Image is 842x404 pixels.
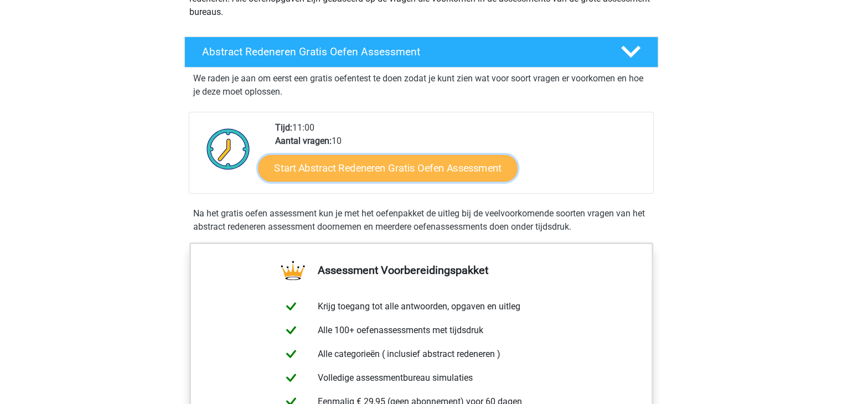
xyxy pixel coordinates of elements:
[258,154,517,181] a: Start Abstract Redeneren Gratis Oefen Assessment
[200,121,256,177] img: Klok
[189,207,654,234] div: Na het gratis oefen assessment kun je met het oefenpakket de uitleg bij de veelvoorkomende soorte...
[267,121,653,193] div: 11:00 10
[202,45,603,58] h4: Abstract Redeneren Gratis Oefen Assessment
[193,72,649,99] p: We raden je aan om eerst een gratis oefentest te doen zodat je kunt zien wat voor soort vragen er...
[275,122,292,133] b: Tijd:
[180,37,663,68] a: Abstract Redeneren Gratis Oefen Assessment
[275,136,332,146] b: Aantal vragen:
